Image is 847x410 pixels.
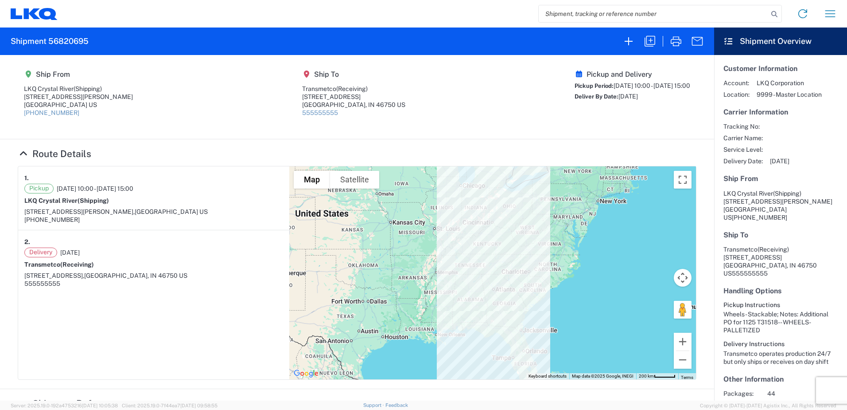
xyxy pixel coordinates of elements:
strong: Transmetco [24,261,94,268]
a: Feedback [385,402,408,408]
span: [DATE] 09:58:55 [180,403,218,408]
span: [DATE] 10:05:38 [82,403,118,408]
img: Google [291,368,321,379]
h6: Pickup Instructions [723,301,838,309]
h2: Shipment 56820695 [11,36,89,47]
span: (Shipping) [773,190,801,197]
h5: Other Information [723,375,838,383]
span: Deliver By Date: [575,93,618,100]
a: Open this area in Google Maps (opens a new window) [291,368,321,379]
div: [STREET_ADDRESS][PERSON_NAME] [24,93,133,101]
span: (Shipping) [78,197,109,204]
span: 9999 - Master Location [757,91,822,99]
span: [DATE] 10:00 - [DATE] 15:00 [614,82,690,89]
span: 200 km [639,374,654,378]
span: LKQ Corporation [757,79,822,87]
span: Delivery [24,248,57,257]
span: [DATE] 10:00 - [DATE] 15:00 [57,185,133,193]
span: [DATE] [770,157,789,165]
span: (Receiving) [336,85,368,92]
span: Service Level: [723,146,763,154]
a: [PHONE_NUMBER] [24,109,79,116]
h5: Handling Options [723,287,838,295]
h5: Carrier Information [723,108,838,116]
a: Hide Details [18,398,126,409]
span: (Receiving) [60,261,94,268]
span: Packages: [723,390,760,398]
span: [STREET_ADDRESS], [24,272,84,279]
a: Hide Details [18,148,91,159]
button: Zoom in [674,333,692,351]
span: Copyright © [DATE]-[DATE] Agistix Inc., All Rights Reserved [700,402,836,410]
span: [DATE] [60,248,80,256]
h6: Delivery Instructions [723,340,838,348]
div: Wheels - Stackable; Notes: Additional PO for 1125 T31518-- WHEELS-PALLETIZED [723,310,838,334]
span: [STREET_ADDRESS][PERSON_NAME], [24,208,135,215]
span: LKQ Crystal River [723,190,773,197]
input: Shipment, tracking or reference number [539,5,768,22]
span: [DATE] [618,93,638,100]
h5: Ship To [302,70,405,79]
span: [GEOGRAPHIC_DATA], IN 46750 US [84,272,187,279]
span: 555555555 [732,270,768,277]
h5: Ship To [723,231,838,239]
span: Pickup Period: [575,83,614,89]
span: (Shipping) [74,85,102,92]
h5: Customer Information [723,64,838,73]
span: Transmetco [STREET_ADDRESS] [723,246,789,261]
button: Keyboard shortcuts [528,373,567,379]
button: Show satellite imagery [330,171,379,189]
div: LKQ Crystal River [24,85,133,93]
div: [GEOGRAPHIC_DATA], IN 46750 US [302,101,405,109]
a: Support [363,402,385,408]
span: Server: 2025.19.0-192a4753216 [11,403,118,408]
div: Transmetco operates production 24/7 but only ships or receives on day shift [723,350,838,366]
span: (Receiving) [758,246,789,253]
div: [PHONE_NUMBER] [24,216,283,224]
a: 555555555 [302,109,338,116]
button: Map Scale: 200 km per 45 pixels [636,373,678,379]
button: Drag Pegman onto the map to open Street View [674,301,692,319]
button: Zoom out [674,351,692,369]
span: [STREET_ADDRESS][PERSON_NAME] [723,198,832,205]
span: Map data ©2025 Google, INEGI [572,374,633,378]
address: [GEOGRAPHIC_DATA], IN 46750 US [723,245,838,277]
span: 44 [767,390,843,398]
h5: Ship From [24,70,133,79]
span: Pickup [24,184,54,193]
span: [GEOGRAPHIC_DATA] US [135,208,208,215]
span: [PHONE_NUMBER] [732,214,787,221]
button: Toggle fullscreen view [674,171,692,189]
div: [STREET_ADDRESS] [302,93,405,101]
h5: Pickup and Delivery [575,70,690,79]
span: Client: 2025.19.0-7f44ea7 [122,403,218,408]
div: Transmetco [302,85,405,93]
div: [GEOGRAPHIC_DATA] US [24,101,133,109]
strong: 1. [24,173,29,184]
div: 555555555 [24,280,283,288]
span: Delivery Date: [723,157,763,165]
span: Carrier Name: [723,134,763,142]
button: Show street map [294,171,330,189]
a: Terms [681,375,693,380]
strong: LKQ Crystal River [24,197,109,204]
span: Location: [723,91,750,99]
strong: 2. [24,237,30,248]
span: Tracking No: [723,122,763,130]
span: Account: [723,79,750,87]
button: Map camera controls [674,269,692,287]
header: Shipment Overview [714,28,847,55]
address: [GEOGRAPHIC_DATA] US [723,189,838,221]
h5: Ship From [723,174,838,183]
